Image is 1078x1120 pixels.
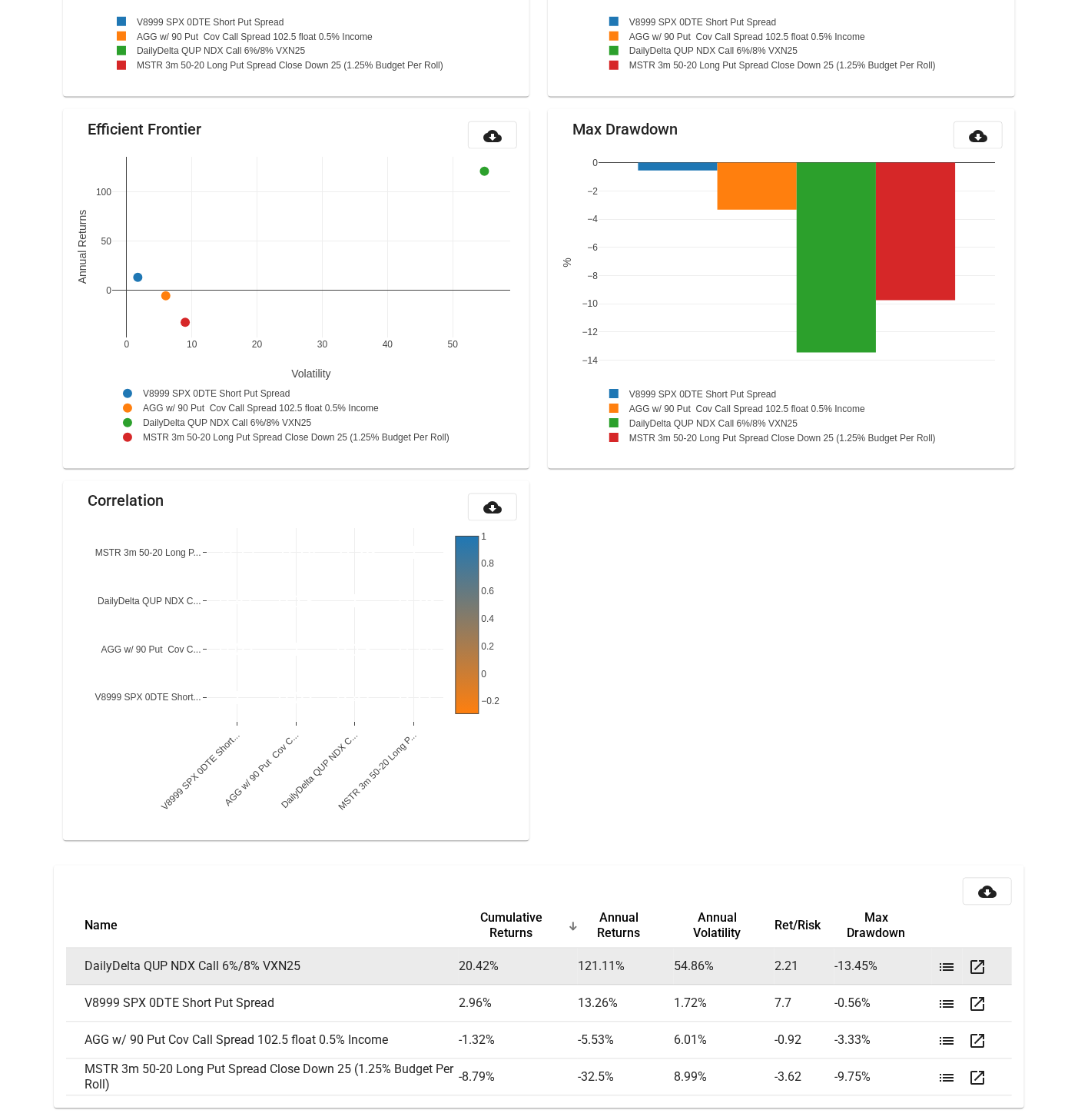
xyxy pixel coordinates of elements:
[88,494,164,509] mat-card-title: Correlation
[66,1059,459,1096] td: MSTR 3m 50-20 Long Put Spread Close Down 25 (1.25% Budget Per Roll)
[578,911,660,942] button: Change sorting for Annual_Returns
[938,1032,957,1051] mat-icon: list
[459,985,578,1022] td: 2.96 %
[674,911,761,942] button: Change sorting for Annual_Volatility
[572,121,678,137] mat-card-title: Max Drawdown
[775,1022,834,1059] td: -0.92
[969,1032,987,1051] mat-icon: open_in_new
[578,1059,674,1096] td: -32.5 %
[88,121,201,137] mat-card-title: Efficient Frontier
[775,1059,834,1096] td: -3.62
[578,949,674,985] td: 121.11 %
[938,959,957,977] mat-icon: list
[66,1022,459,1059] td: AGG w/ 90 Put Cov Call Spread 102.5 float 0.5% Income
[938,1069,957,1088] mat-icon: list
[85,919,118,934] button: Change sorting for strategy_name
[775,985,834,1022] td: 7.7
[483,499,502,517] mat-icon: cloud_download
[834,911,918,942] button: Change sorting for Max_Drawdown
[834,985,932,1022] td: -0.56 %
[834,949,932,985] td: -13.45 %
[969,959,987,977] mat-icon: open_in_new
[834,1059,932,1096] td: -9.75 %
[459,1059,578,1096] td: -8.79 %
[459,1022,578,1059] td: -1.32 %
[459,911,564,942] button: Change sorting for Cum_Returns_Final
[834,1022,932,1059] td: -3.33 %
[969,1069,987,1088] mat-icon: open_in_new
[66,985,459,1022] td: V8999 SPX 0DTE Short Put Spread
[66,949,459,985] td: DailyDelta QUP NDX Call 6%/8% VXN25
[978,883,997,902] mat-icon: cloud_download
[674,949,775,985] td: 54.86 %
[969,995,987,1014] mat-icon: open_in_new
[459,949,578,985] td: 20.42 %
[674,985,775,1022] td: 1.72 %
[775,919,821,934] button: Change sorting for Efficient_Frontier
[578,985,674,1022] td: 13.26 %
[674,1022,775,1059] td: 6.01 %
[578,1022,674,1059] td: -5.53 %
[775,949,834,985] td: 2.21
[969,127,987,145] mat-icon: cloud_download
[938,995,957,1014] mat-icon: list
[674,1059,775,1096] td: 8.99 %
[483,127,502,145] mat-icon: cloud_download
